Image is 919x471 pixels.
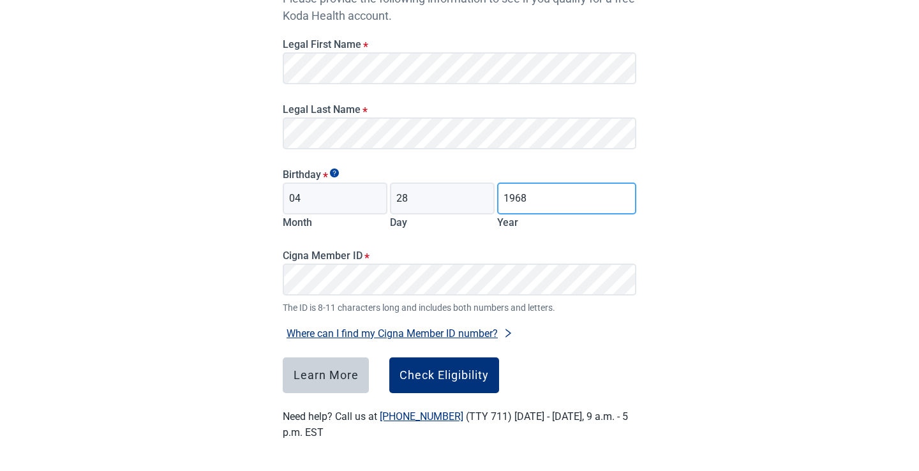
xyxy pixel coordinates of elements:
[400,369,489,382] div: Check Eligibility
[283,38,636,50] label: Legal First Name
[330,168,339,177] span: Show tooltip
[503,328,513,338] span: right
[294,369,359,382] div: Learn More
[283,216,312,228] label: Month
[283,357,369,393] button: Learn More
[497,216,518,228] label: Year
[390,183,495,214] input: Birth day
[283,410,628,438] label: Need help? Call us at (TTY 711) [DATE] - [DATE], 9 a.m. - 5 p.m. EST
[497,183,636,214] input: Birth year
[283,250,636,262] label: Cigna Member ID
[390,216,407,228] label: Day
[380,410,463,422] a: [PHONE_NUMBER]
[389,357,499,393] button: Check Eligibility
[283,325,517,342] button: Where can I find my Cigna Member ID number?
[283,103,636,116] label: Legal Last Name
[283,168,636,181] legend: Birthday
[283,301,636,315] span: The ID is 8-11 characters long and includes both numbers and letters.
[283,183,387,214] input: Birth month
